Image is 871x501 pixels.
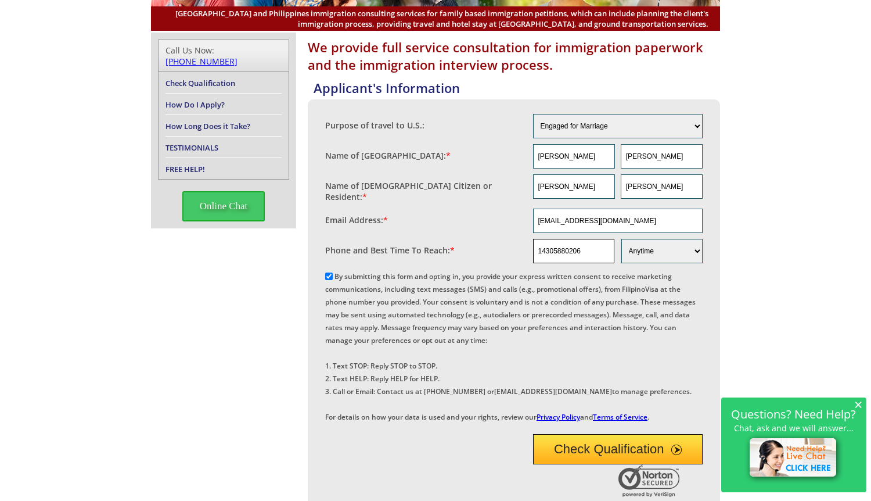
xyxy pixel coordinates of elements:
label: Name of [GEOGRAPHIC_DATA]: [325,150,451,161]
a: How Do I Apply? [165,99,225,110]
a: FREE HELP! [165,164,205,174]
label: Email Address: [325,214,388,226]
a: Check Qualification [165,78,235,88]
label: Phone and Best Time To Reach: [325,245,455,256]
input: Last Name [621,144,703,169]
label: Name of [DEMOGRAPHIC_DATA] Citizen or Resident: [325,180,521,202]
span: [GEOGRAPHIC_DATA] and Philippines immigration consulting services for family based immigration pe... [163,8,708,29]
a: How Long Does it Take? [165,121,250,131]
input: Last Name [621,174,703,199]
div: Call Us Now: [165,45,282,67]
label: Purpose of travel to U.S.: [325,120,424,131]
span: Online Chat [182,191,265,221]
a: TESTIMONIALS [165,142,218,153]
a: Privacy Policy [537,412,580,422]
span: × [854,399,862,409]
h1: We provide full service consultation for immigration paperwork and the immigration interview proc... [308,38,720,73]
input: First Name [533,174,615,199]
h2: Questions? Need Help? [727,409,861,419]
h4: Applicant's Information [314,79,720,96]
p: Chat, ask and we will answer... [727,423,861,433]
img: live-chat-icon.png [744,433,844,484]
input: Email Address [533,209,703,233]
a: [PHONE_NUMBER] [165,56,237,67]
input: Phone [533,239,614,263]
input: By submitting this form and opting in, you provide your express written consent to receive market... [325,273,333,280]
a: Terms of Service [593,412,647,422]
button: Check Qualification [533,434,703,464]
img: Norton Secured [618,464,682,497]
label: By submitting this form and opting in, you provide your express written consent to receive market... [325,271,696,422]
select: Phone and Best Reach Time are required. [621,239,703,263]
input: First Name [533,144,615,169]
